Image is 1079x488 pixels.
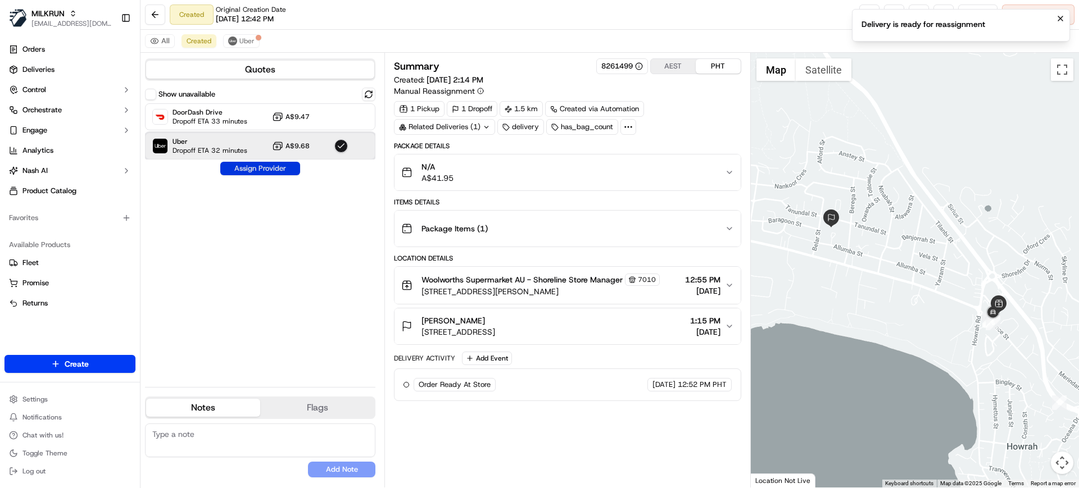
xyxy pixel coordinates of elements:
[421,326,495,338] span: [STREET_ADDRESS]
[4,274,135,292] button: Promise
[421,315,485,326] span: [PERSON_NAME]
[982,313,997,327] div: 5
[216,5,286,14] span: Original Creation Date
[220,162,300,175] button: Assign Provider
[228,37,237,45] img: uber-new-logo.jpeg
[22,166,48,176] span: Nash AI
[394,85,484,97] button: Manual Reassignment
[65,358,89,370] span: Create
[394,101,445,117] div: 1 Pickup
[421,172,454,184] span: A$41.95
[173,137,247,146] span: Uber
[395,154,740,190] button: N/AA$41.95
[285,142,310,150] span: A$9.68
[546,119,618,135] div: has_bag_count
[4,463,135,479] button: Log out
[419,380,491,390] span: Order Ready At Store
[696,59,741,74] button: PHT
[22,186,76,196] span: Product Catalog
[1052,395,1067,410] div: 2
[497,119,544,135] div: delivery
[4,445,135,461] button: Toggle Theme
[394,198,741,207] div: Items Details
[187,37,211,45] span: Created
[22,467,46,476] span: Log out
[22,65,55,75] span: Deliveries
[182,34,216,48] button: Created
[394,74,483,85] span: Created:
[685,274,720,285] span: 12:55 PM
[4,209,135,227] div: Favorites
[638,275,656,284] span: 7010
[146,61,374,79] button: Quotes
[394,85,475,97] span: Manual Reassignment
[690,315,720,326] span: 1:15 PM
[394,254,741,263] div: Location Details
[756,58,796,81] button: Show street map
[153,110,167,124] img: DoorDash Drive
[9,9,27,27] img: MILKRUN
[4,61,135,79] a: Deliveries
[395,267,740,304] button: Woolworths Supermarket AU - Shoreline Store Manager7010[STREET_ADDRESS][PERSON_NAME]12:55 PM[DATE]
[1031,480,1076,486] a: Report a map error
[22,413,62,422] span: Notifications
[4,182,135,200] a: Product Catalog
[421,223,488,234] span: Package Items ( 1 )
[427,75,483,85] span: [DATE] 2:14 PM
[272,111,310,122] button: A$9.47
[4,101,135,119] button: Orchestrate
[145,34,175,48] button: All
[601,61,643,71] button: 8261499
[1008,480,1024,486] a: Terms (opens in new tab)
[22,278,49,288] span: Promise
[9,258,131,268] a: Fleet
[4,81,135,99] button: Control
[394,119,495,135] div: Related Deliveries (1)
[685,285,720,297] span: [DATE]
[31,8,65,19] button: MILKRUN
[173,117,247,126] span: Dropoff ETA 33 minutes
[754,473,791,487] a: Open this area in Google Maps (opens a new window)
[22,145,53,156] span: Analytics
[4,427,135,443] button: Chat with us!
[22,298,48,308] span: Returns
[754,473,791,487] img: Google
[500,101,543,117] div: 1.5 km
[153,139,167,153] img: Uber
[22,258,39,268] span: Fleet
[4,142,135,159] a: Analytics
[4,391,135,407] button: Settings
[1051,451,1073,474] button: Map camera controls
[447,101,497,117] div: 1 Dropoff
[173,146,247,155] span: Dropoff ETA 32 minutes
[4,294,135,312] button: Returns
[22,105,62,115] span: Orchestrate
[9,278,131,288] a: Promise
[9,298,131,308] a: Returns
[285,112,310,121] span: A$9.47
[146,399,260,417] button: Notes
[796,58,851,81] button: Show satellite imagery
[4,409,135,425] button: Notifications
[545,101,644,117] a: Created via Automation
[216,14,274,24] span: [DATE] 12:42 PM
[22,431,64,440] span: Chat with us!
[421,161,454,172] span: N/A
[395,211,740,247] button: Package Items (1)
[22,44,45,54] span: Orders
[260,399,374,417] button: Flags
[22,395,48,404] span: Settings
[394,61,439,71] h3: Summary
[22,125,47,135] span: Engage
[4,355,135,373] button: Create
[4,236,135,254] div: Available Products
[462,352,512,365] button: Add Event
[158,89,215,99] label: Show unavailable
[22,449,67,458] span: Toggle Theme
[862,19,985,30] div: Delivery is ready for reassignment
[395,308,740,344] button: [PERSON_NAME][STREET_ADDRESS]1:15 PM[DATE]
[31,19,112,28] button: [EMAIL_ADDRESS][DOMAIN_NAME]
